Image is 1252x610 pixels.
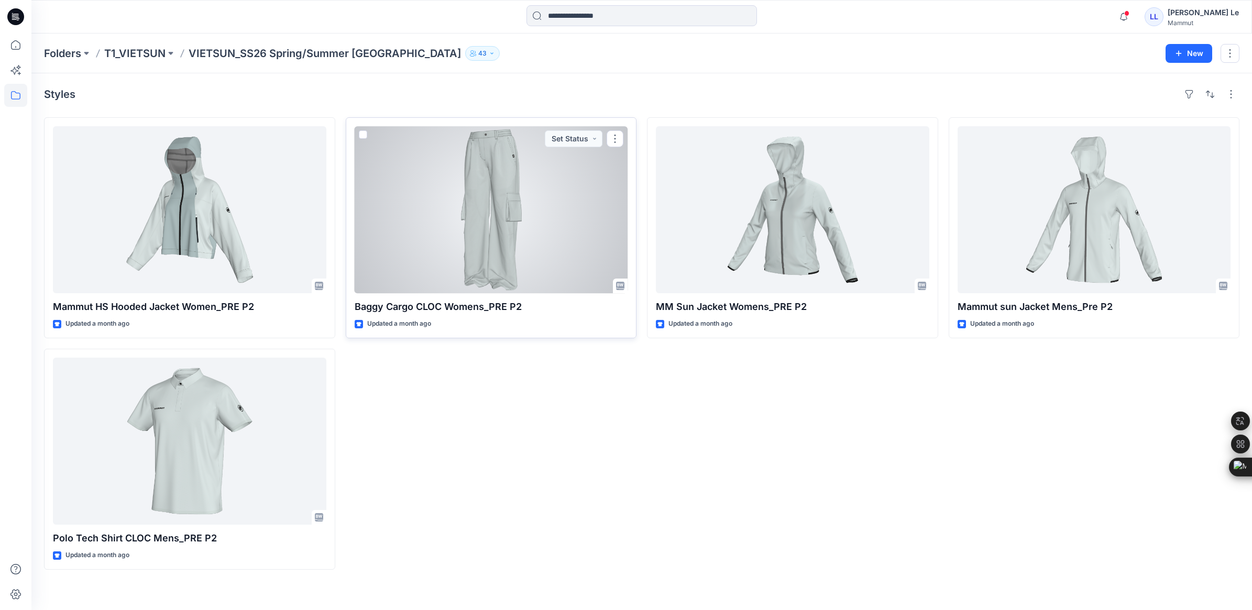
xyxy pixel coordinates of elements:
a: Polo Tech Shirt CLOC Mens_PRE P2 [53,358,326,525]
div: LL [1145,7,1163,26]
a: Folders [44,46,81,61]
p: Polo Tech Shirt CLOC Mens_PRE P2 [53,531,326,546]
div: [PERSON_NAME] Le [1168,6,1239,19]
div: Mammut [1168,19,1239,27]
a: Mammut HS Hooded Jacket Women_PRE P2 [53,126,326,293]
p: Updated a month ago [668,318,732,329]
p: Updated a month ago [65,318,129,329]
p: MM Sun Jacket Womens_PRE P2 [656,300,929,314]
p: Updated a month ago [65,550,129,561]
p: Updated a month ago [970,318,1034,329]
p: Baggy Cargo CLOC Womens_PRE P2 [355,300,628,314]
button: 43 [465,46,500,61]
h4: Styles [44,88,75,101]
p: Mammut HS Hooded Jacket Women_PRE P2 [53,300,326,314]
p: Mammut sun Jacket Mens_Pre P2 [958,300,1231,314]
a: MM Sun Jacket Womens_PRE P2 [656,126,929,293]
a: Mammut sun Jacket Mens_Pre P2 [958,126,1231,293]
button: New [1166,44,1212,63]
p: Updated a month ago [367,318,431,329]
a: Baggy Cargo CLOC Womens_PRE P2 [355,126,628,293]
p: 43 [478,48,487,59]
p: VIETSUN_SS26 Spring/Summer [GEOGRAPHIC_DATA] [189,46,461,61]
a: T1_VIETSUN [104,46,166,61]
